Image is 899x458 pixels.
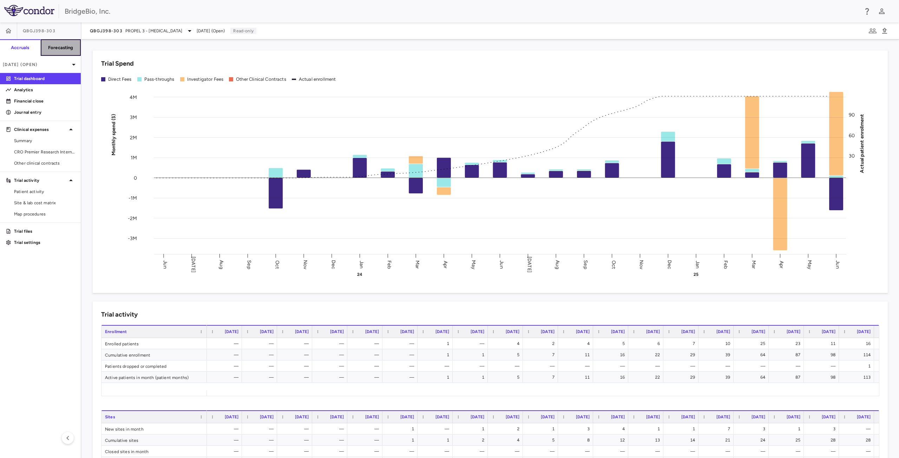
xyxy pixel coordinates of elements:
[705,338,730,349] div: 10
[564,372,590,383] div: 11
[283,372,309,383] div: —
[225,329,238,334] span: [DATE]
[357,272,362,277] text: 24
[705,349,730,360] div: 39
[667,260,672,269] text: Dec
[845,360,871,372] div: 1
[14,239,75,246] p: Trial settings
[599,434,625,446] div: 12
[299,76,336,82] div: Actual enrollment
[260,329,274,334] span: [DATE]
[213,372,238,383] div: —
[670,349,695,360] div: 29
[751,260,757,268] text: Mar
[319,360,344,372] div: —
[319,372,344,383] div: —
[459,423,484,434] div: 1
[389,434,414,446] div: 1
[859,114,865,173] tspan: Actual patient enrollment
[442,260,448,268] text: Apr
[248,434,274,446] div: —
[14,160,75,166] span: Other clinical contracts
[646,414,660,419] span: [DATE]
[295,414,309,419] span: [DATE]
[101,434,207,445] div: Cumulative sites
[4,5,54,16] img: logo-full-SnFGN8VE.png
[599,423,625,434] div: 4
[810,360,835,372] div: —
[564,434,590,446] div: 8
[105,329,127,334] span: Enrollment
[130,114,137,120] tspan: 3M
[248,446,274,457] div: —
[471,329,484,334] span: [DATE]
[681,329,695,334] span: [DATE]
[459,446,484,457] div: —
[752,329,765,334] span: [DATE]
[670,338,695,349] div: 7
[807,260,813,269] text: May
[635,372,660,383] div: 22
[424,338,449,349] div: 1
[810,338,835,349] div: 11
[494,423,519,434] div: 2
[424,360,449,372] div: —
[14,188,75,195] span: Patient activity
[564,446,590,457] div: —
[65,6,858,16] div: BridgeBio, Inc.
[359,260,365,268] text: Jan
[101,360,207,371] div: Patients dropped or completed
[646,329,660,334] span: [DATE]
[670,372,695,383] div: 29
[599,360,625,372] div: —
[670,360,695,372] div: —
[506,329,519,334] span: [DATE]
[670,446,695,457] div: —
[564,423,590,434] div: 3
[3,61,70,68] p: [DATE] (Open)
[494,349,519,360] div: 5
[295,329,309,334] span: [DATE]
[740,360,765,372] div: —
[354,372,379,383] div: —
[494,372,519,383] div: 5
[130,134,137,140] tspan: 2M
[248,372,274,383] div: —
[354,349,379,360] div: —
[529,446,555,457] div: —
[248,423,274,434] div: —
[354,446,379,457] div: —
[845,423,871,434] div: —
[14,126,67,133] p: Clinical expenses
[583,260,589,269] text: Sep
[845,338,871,349] div: 16
[354,434,379,446] div: —
[459,360,484,372] div: —
[101,372,207,383] div: Active patients in month (patient months)
[330,260,336,269] text: Dec
[260,414,274,419] span: [DATE]
[494,338,519,349] div: 4
[635,360,660,372] div: —
[494,434,519,446] div: 4
[740,434,765,446] div: 24
[822,414,835,419] span: [DATE]
[389,423,414,434] div: 1
[283,423,309,434] div: —
[330,329,344,334] span: [DATE]
[857,329,871,334] span: [DATE]
[389,372,414,383] div: —
[835,260,841,268] text: Jun
[90,28,123,34] span: QBGJ398-303
[775,434,800,446] div: 25
[541,414,555,419] span: [DATE]
[849,153,855,159] tspan: 30
[635,349,660,360] div: 22
[555,260,560,269] text: Aug
[105,414,115,419] span: Sites
[354,423,379,434] div: —
[414,260,420,268] text: Mar
[23,28,55,34] span: QBGJ398-303
[48,45,73,51] h6: Forecasting
[424,372,449,383] div: 1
